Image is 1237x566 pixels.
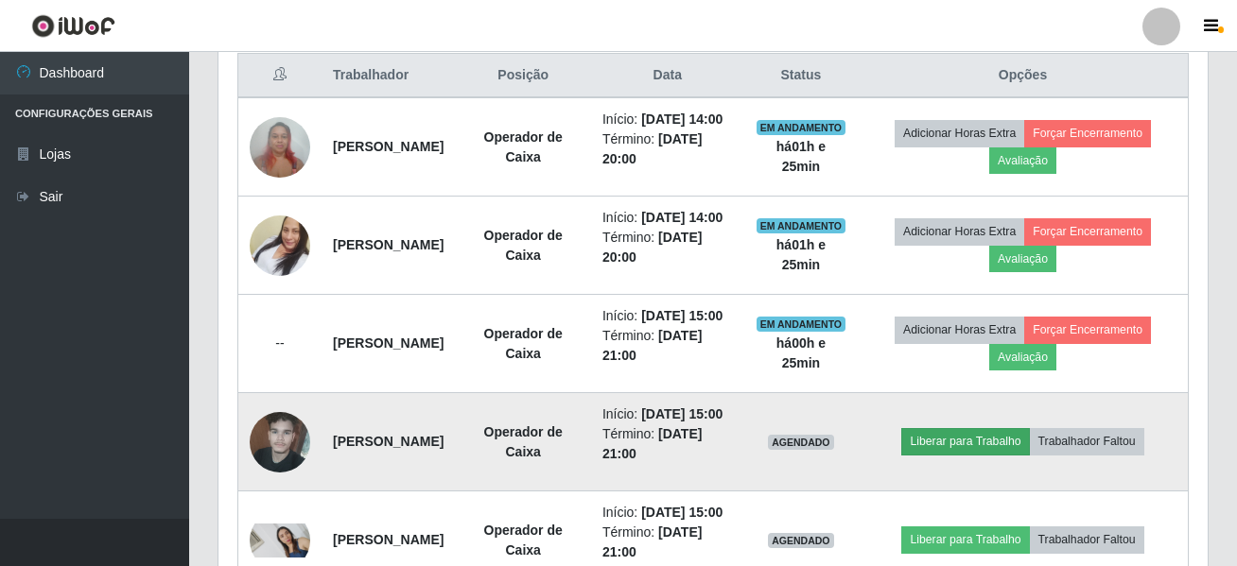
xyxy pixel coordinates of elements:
li: Início: [602,306,733,326]
li: Término: [602,523,733,562]
time: [DATE] 14:00 [641,111,723,127]
strong: [PERSON_NAME] [333,237,444,252]
th: Opções [858,54,1188,98]
th: Status [744,54,858,98]
span: EM ANDAMENTO [757,120,846,135]
button: Avaliação [989,246,1056,272]
img: 1722880664865.jpeg [250,107,310,187]
span: EM ANDAMENTO [757,317,846,332]
strong: há 01 h e 25 min [776,139,826,174]
li: Término: [602,129,733,169]
strong: Operador de Caixa [484,228,563,263]
img: 1742563763298.jpeg [250,192,310,300]
li: Término: [602,424,733,464]
li: Início: [602,110,733,129]
li: Início: [602,208,733,228]
strong: [PERSON_NAME] [333,139,444,154]
li: Término: [602,326,733,366]
span: AGENDADO [768,533,834,548]
th: Posição [455,54,590,98]
img: 1717609421755.jpeg [250,402,310,482]
li: Início: [602,404,733,424]
button: Trabalhador Faltou [1030,526,1144,553]
button: Liberar para Trabalho [901,428,1029,455]
strong: [PERSON_NAME] [333,532,444,547]
button: Adicionar Horas Extra [895,120,1024,146]
span: EM ANDAMENTO [757,218,846,233]
strong: Operador de Caixa [484,129,563,164]
button: Forçar Encerramento [1024,218,1151,245]
button: Trabalhador Faltou [1030,428,1144,455]
strong: Operador de Caixa [484,523,563,557]
button: Avaliação [989,147,1056,174]
strong: há 00 h e 25 min [776,335,826,370]
span: AGENDADO [768,435,834,450]
button: Avaliação [989,344,1056,370]
li: Início: [602,503,733,523]
button: Forçar Encerramento [1024,120,1151,146]
img: CoreUI Logo [31,14,115,38]
li: Término: [602,228,733,267]
td: -- [238,295,322,393]
button: Adicionar Horas Extra [895,317,1024,343]
button: Forçar Encerramento [1024,317,1151,343]
img: 1748623968864.jpeg [250,523,310,557]
th: Data [591,54,744,98]
time: [DATE] 14:00 [641,210,723,225]
button: Liberar para Trabalho [901,526,1029,553]
time: [DATE] 15:00 [641,505,723,520]
th: Trabalhador [322,54,455,98]
strong: [PERSON_NAME] [333,434,444,449]
time: [DATE] 15:00 [641,308,723,323]
strong: [PERSON_NAME] [333,335,444,351]
button: Adicionar Horas Extra [895,218,1024,245]
strong: Operador de Caixa [484,326,563,361]
strong: Operador de Caixa [484,424,563,459]
time: [DATE] 15:00 [641,406,723,421]
strong: há 01 h e 25 min [776,237,826,272]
